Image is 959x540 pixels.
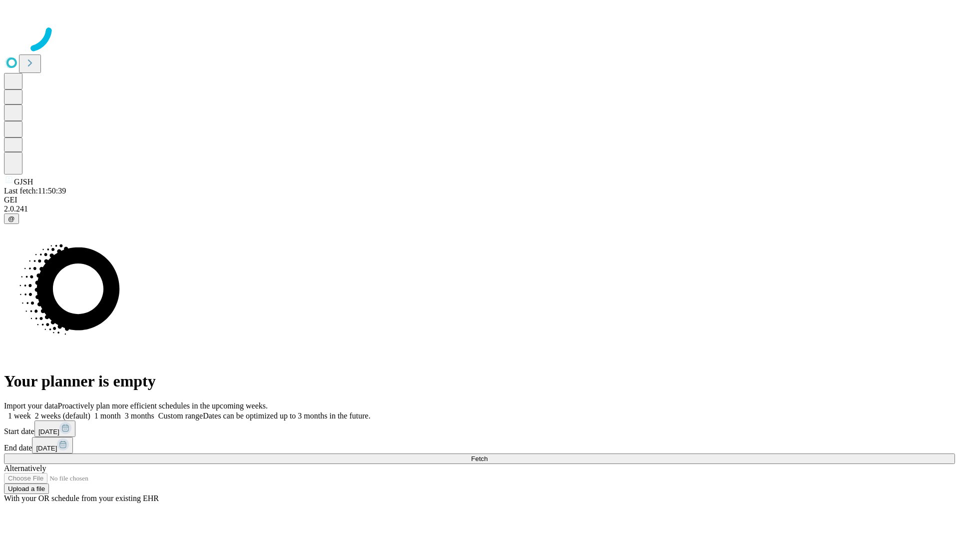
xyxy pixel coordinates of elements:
[4,483,49,494] button: Upload a file
[4,213,19,224] button: @
[4,494,159,502] span: With your OR schedule from your existing EHR
[58,401,268,410] span: Proactively plan more efficient schedules in the upcoming weeks.
[32,437,73,453] button: [DATE]
[158,411,203,420] span: Custom range
[4,204,955,213] div: 2.0.241
[4,372,955,390] h1: Your planner is empty
[8,215,15,222] span: @
[34,420,75,437] button: [DATE]
[203,411,370,420] span: Dates can be optimized up to 3 months in the future.
[4,453,955,464] button: Fetch
[4,401,58,410] span: Import your data
[14,177,33,186] span: GJSH
[4,464,46,472] span: Alternatively
[471,455,487,462] span: Fetch
[125,411,154,420] span: 3 months
[94,411,121,420] span: 1 month
[4,186,66,195] span: Last fetch: 11:50:39
[4,195,955,204] div: GEI
[35,411,90,420] span: 2 weeks (default)
[38,428,59,435] span: [DATE]
[36,444,57,452] span: [DATE]
[4,437,955,453] div: End date
[4,420,955,437] div: Start date
[8,411,31,420] span: 1 week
